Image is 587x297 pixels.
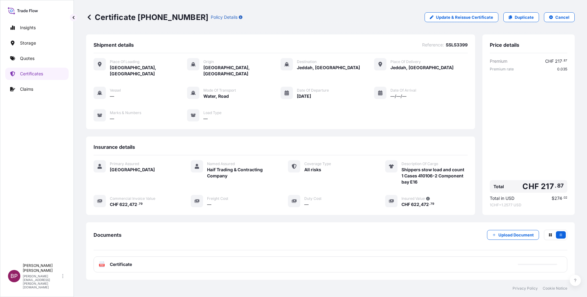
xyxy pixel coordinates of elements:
span: CHF [522,183,539,190]
a: Cookie Notice [543,286,567,291]
span: — [110,93,114,99]
span: . [562,197,563,199]
p: Insights [20,25,36,31]
span: 622 [119,202,128,207]
span: Description Of Cargo [401,161,438,166]
span: . [138,203,138,205]
span: 274 [554,196,562,200]
span: CHF [110,202,118,207]
span: . [429,203,430,205]
span: Insured Value [401,196,425,201]
span: 622 [411,202,419,207]
span: Origin [203,59,214,64]
span: [GEOGRAPHIC_DATA], [GEOGRAPHIC_DATA] [203,65,281,77]
span: 472 [129,202,137,207]
span: [GEOGRAPHIC_DATA] [110,167,155,173]
span: , [419,202,421,207]
span: 0.035 [557,67,567,72]
span: Place of Loading [110,59,139,64]
span: — [207,201,211,208]
span: Named Assured [207,161,235,166]
span: Water, Road [203,93,229,99]
a: Insights [5,22,69,34]
a: Quotes [5,52,69,65]
p: Claims [20,86,33,92]
p: Cancel [555,14,569,20]
p: [PERSON_NAME] [PERSON_NAME] [23,263,61,273]
a: Claims [5,83,69,95]
span: 02 [564,197,567,199]
span: CHF [401,202,410,207]
a: Certificates [5,68,69,80]
span: , [128,202,129,207]
span: 87 [557,184,564,188]
span: Premium [490,58,507,64]
span: BP [10,273,18,279]
span: Destination [297,59,317,64]
span: All risks [304,167,321,173]
span: [GEOGRAPHIC_DATA], [GEOGRAPHIC_DATA] [110,65,187,77]
span: 217 [541,183,554,190]
span: 79 [430,203,434,205]
span: Shipment details [94,42,134,48]
span: Jeddah, [GEOGRAPHIC_DATA] [297,65,360,71]
span: 1 CHF = 1.2577 USD [490,203,567,208]
span: Total [493,184,504,190]
span: Jeddah, [GEOGRAPHIC_DATA] [390,65,453,71]
span: Date of Arrival [390,88,416,93]
span: Premium rate [490,67,514,72]
span: 87 [564,60,567,62]
a: Privacy Policy [513,286,538,291]
button: Upload Document [487,230,539,240]
span: . [562,60,563,62]
span: Commercial Invoice Value [110,196,155,201]
p: Duplicate [515,14,534,20]
span: 217 [555,59,562,63]
p: [PERSON_NAME][EMAIL_ADDRESS][PERSON_NAME][DOMAIN_NAME] [23,274,61,289]
span: Place of Delivery [390,59,421,64]
span: $ [552,196,554,200]
p: Policy Details [211,14,238,20]
span: . [555,184,557,188]
span: 472 [421,202,429,207]
span: — [304,201,309,208]
p: Quotes [20,55,34,61]
span: [DATE] [297,93,311,99]
span: Marks & Numbers [110,110,141,115]
span: SSLS3399 [446,42,468,48]
span: Primary Assured [110,161,139,166]
p: Certificate [PHONE_NUMBER] [86,12,208,22]
button: Cancel [544,12,575,22]
p: Upload Document [498,232,534,238]
span: — [203,116,208,122]
span: Mode of Transport [203,88,236,93]
p: Update & Reissue Certificate [436,14,493,20]
span: —/—/— [390,93,406,99]
span: Shippers stow load and count 1 Cases 410106-2 Component bay E16 [401,167,468,185]
span: Insurance details [94,144,135,150]
span: Certificate [110,261,132,267]
span: Price details [490,42,519,48]
span: 79 [139,203,142,205]
span: Duty Cost [304,196,321,201]
span: Coverage Type [304,161,331,166]
text: PDF [100,264,104,266]
a: Update & Reissue Certificate [425,12,498,22]
a: Storage [5,37,69,49]
p: Certificates [20,71,43,77]
span: Date of Departure [297,88,329,93]
span: Freight Cost [207,196,228,201]
span: — [110,116,114,122]
p: Storage [20,40,36,46]
span: Load Type [203,110,222,115]
span: Documents [94,232,122,238]
span: Total in USD [490,195,514,201]
a: Duplicate [503,12,539,22]
span: Vessel [110,88,121,93]
span: Reference : [422,42,444,48]
span: Haif Trading & Contracting Company [207,167,273,179]
span: CHF [545,59,554,63]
